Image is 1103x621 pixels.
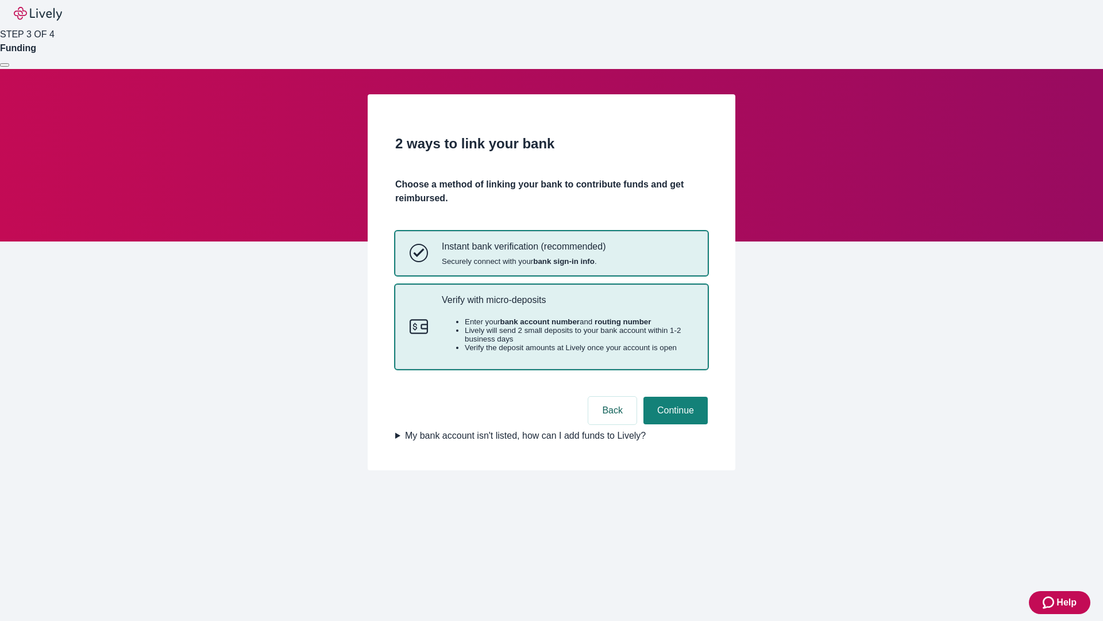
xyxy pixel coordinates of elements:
svg: Micro-deposits [410,317,428,336]
span: Help [1056,596,1077,609]
strong: bank sign-in info [533,257,595,266]
svg: Instant bank verification [410,244,428,262]
button: Back [588,397,637,424]
p: Instant bank verification (recommended) [442,241,606,252]
strong: routing number [595,317,651,326]
button: Micro-depositsVerify with micro-depositsEnter yourbank account numberand routing numberLively wil... [396,285,707,369]
h4: Choose a method of linking your bank to contribute funds and get reimbursed. [395,178,708,205]
svg: Zendesk support icon [1043,596,1056,609]
summary: My bank account isn't listed, how can I add funds to Lively? [395,429,708,443]
button: Continue [643,397,708,424]
h2: 2 ways to link your bank [395,133,708,154]
li: Verify the deposit amounts at Lively once your account is open [465,343,693,352]
button: Instant bank verificationInstant bank verification (recommended)Securely connect with yourbank si... [396,232,707,274]
span: Securely connect with your . [442,257,606,266]
p: Verify with micro-deposits [442,294,693,305]
button: Zendesk support iconHelp [1029,591,1090,614]
strong: bank account number [500,317,580,326]
li: Enter your and [465,317,693,326]
li: Lively will send 2 small deposits to your bank account within 1-2 business days [465,326,693,343]
img: Lively [14,7,62,21]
